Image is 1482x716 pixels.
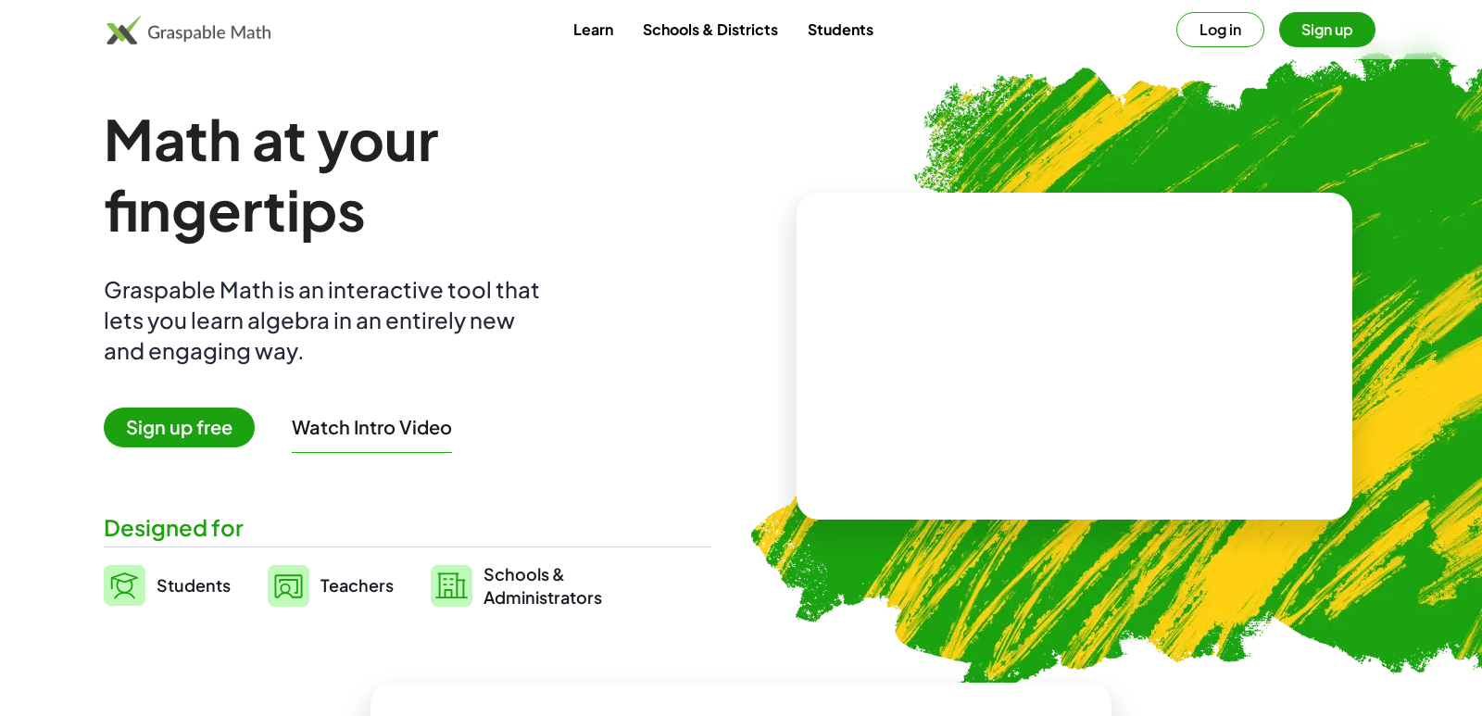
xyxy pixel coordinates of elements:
img: svg%3e [431,565,472,607]
a: Students [793,12,888,46]
a: Teachers [268,562,394,609]
video: What is this? This is dynamic math notation. Dynamic math notation plays a central role in how Gr... [936,287,1213,426]
a: Schools & Districts [628,12,793,46]
a: Schools &Administrators [431,562,602,609]
div: Graspable Math is an interactive tool that lets you learn algebra in an entirely new and engaging... [104,274,548,366]
h1: Math at your fingertips [104,104,693,245]
span: Students [157,574,231,596]
button: Sign up [1279,12,1375,47]
img: svg%3e [104,565,145,606]
span: Teachers [320,574,394,596]
a: Learn [559,12,628,46]
span: Sign up free [104,408,255,447]
span: Schools & Administrators [484,562,602,609]
button: Log in [1176,12,1264,47]
div: Designed for [104,512,711,543]
img: svg%3e [268,565,309,607]
a: Students [104,562,231,609]
button: Watch Intro Video [292,415,452,439]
